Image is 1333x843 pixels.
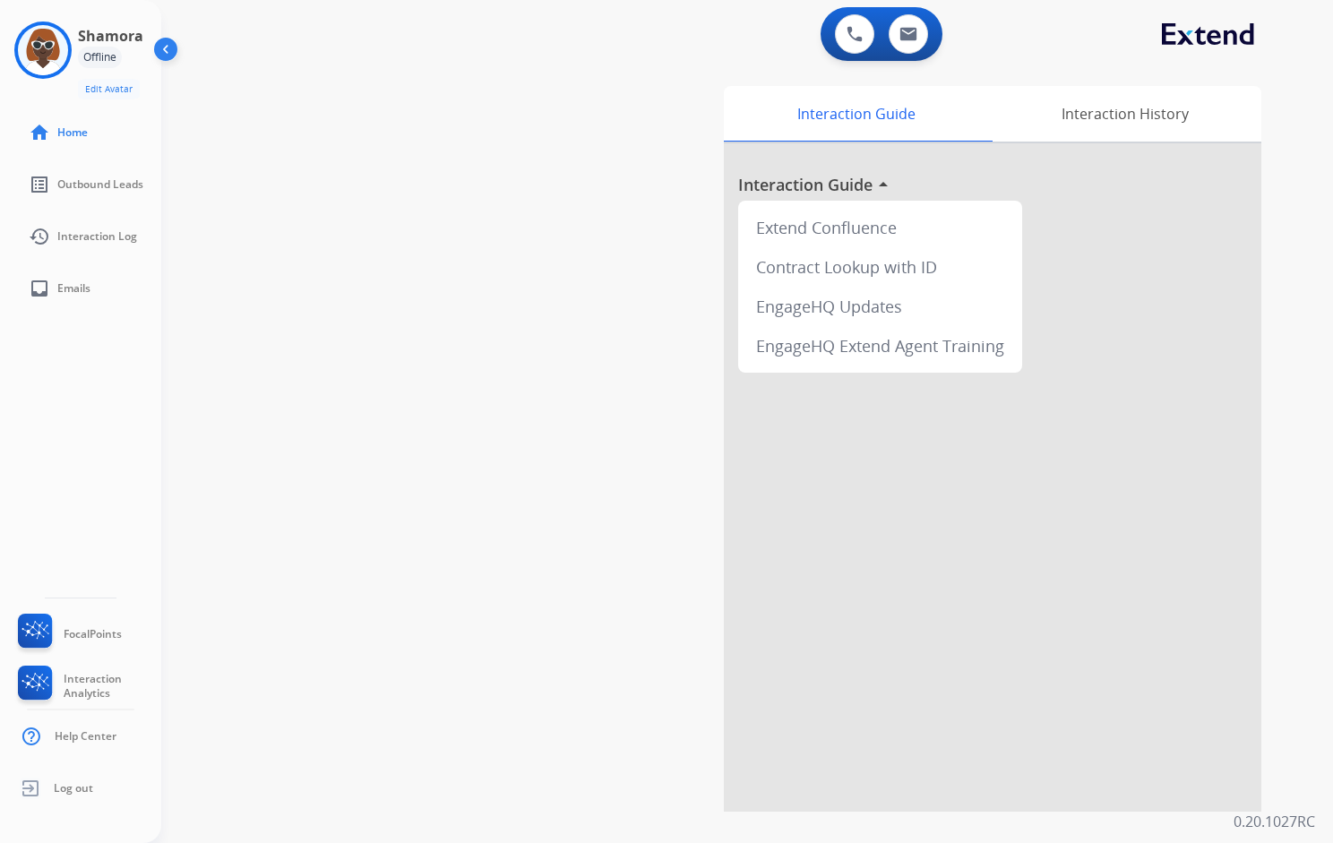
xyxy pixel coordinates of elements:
[55,729,116,744] span: Help Center
[29,174,50,195] mat-icon: list_alt
[29,278,50,299] mat-icon: inbox
[57,177,143,192] span: Outbound Leads
[54,781,93,796] span: Log out
[14,666,161,707] a: Interaction Analytics
[78,47,122,68] div: Offline
[29,122,50,143] mat-icon: home
[64,627,122,641] span: FocalPoints
[745,208,1015,247] div: Extend Confluence
[988,86,1261,142] div: Interaction History
[57,281,90,296] span: Emails
[745,326,1015,366] div: EngageHQ Extend Agent Training
[57,125,88,140] span: Home
[724,86,988,142] div: Interaction Guide
[1234,811,1315,832] p: 0.20.1027RC
[745,287,1015,326] div: EngageHQ Updates
[57,229,137,244] span: Interaction Log
[78,25,143,47] h3: Shamora
[64,672,161,701] span: Interaction Analytics
[78,79,140,99] button: Edit Avatar
[14,614,122,655] a: FocalPoints
[18,25,68,75] img: avatar
[745,247,1015,287] div: Contract Lookup with ID
[29,226,50,247] mat-icon: history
